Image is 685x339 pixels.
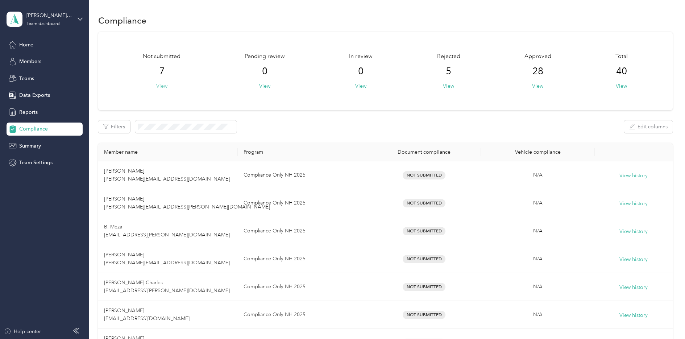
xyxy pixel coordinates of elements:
button: View [156,82,167,90]
span: Not submitted [143,52,180,61]
td: Compliance Only NH 2025 [238,217,367,245]
span: Rejected [437,52,460,61]
span: Reports [19,108,38,116]
button: View history [619,256,648,264]
span: Approved [524,52,551,61]
button: View history [619,228,648,236]
button: View history [619,200,648,208]
span: Members [19,58,41,65]
div: Team dashboard [26,22,60,26]
span: Not Submitted [403,171,445,179]
td: Compliance Only NH 2025 [238,301,367,329]
span: Not Submitted [403,227,445,235]
span: Pending review [245,52,285,61]
button: View history [619,172,648,180]
td: Compliance Only NH 2025 [238,245,367,273]
span: 7 [159,66,165,77]
div: Document compliance [373,149,475,155]
td: Compliance Only NH 2025 [238,273,367,301]
span: 0 [262,66,267,77]
span: Summary [19,142,41,150]
span: Team Settings [19,159,53,166]
button: Help center [4,328,41,335]
span: 28 [532,66,543,77]
div: Vehicle compliance [487,149,589,155]
span: Not Submitted [403,199,445,207]
span: 0 [358,66,364,77]
span: Total [615,52,628,61]
span: B. Meza [EMAIL_ADDRESS][PERSON_NAME][DOMAIN_NAME] [104,224,230,238]
span: 40 [616,66,627,77]
span: 5 [446,66,451,77]
span: [PERSON_NAME] [PERSON_NAME][EMAIL_ADDRESS][DOMAIN_NAME] [104,252,230,266]
span: N/A [533,284,543,290]
span: [PERSON_NAME] [PERSON_NAME][EMAIL_ADDRESS][DOMAIN_NAME] [104,168,230,182]
span: Not Submitted [403,255,445,263]
button: Edit columns [624,120,673,133]
span: In review [349,52,373,61]
button: View [443,82,454,90]
button: View [532,82,543,90]
td: Compliance Only NH 2025 [238,161,367,189]
button: View history [619,311,648,319]
span: Home [19,41,33,49]
button: View [355,82,366,90]
span: N/A [533,228,543,234]
span: Compliance [19,125,48,133]
span: N/A [533,311,543,318]
button: View [259,82,270,90]
div: [PERSON_NAME][EMAIL_ADDRESS][DOMAIN_NAME] [26,12,72,19]
span: Not Submitted [403,311,445,319]
button: Filters [98,120,130,133]
iframe: Everlance-gr Chat Button Frame [644,298,685,339]
button: View history [619,284,648,292]
span: Teams [19,75,34,82]
td: Compliance Only NH 2025 [238,189,367,217]
span: [PERSON_NAME] Charles [EMAIL_ADDRESS][PERSON_NAME][DOMAIN_NAME] [104,280,230,294]
button: View [616,82,627,90]
th: Member name [98,143,238,161]
span: N/A [533,172,543,178]
span: Data Exports [19,91,50,99]
span: N/A [533,200,543,206]
h1: Compliance [98,17,146,24]
th: Program [238,143,367,161]
span: N/A [533,256,543,262]
span: Not Submitted [403,283,445,291]
span: [PERSON_NAME] [EMAIL_ADDRESS][DOMAIN_NAME] [104,307,190,322]
span: [PERSON_NAME] [PERSON_NAME][EMAIL_ADDRESS][PERSON_NAME][DOMAIN_NAME] [104,196,270,210]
